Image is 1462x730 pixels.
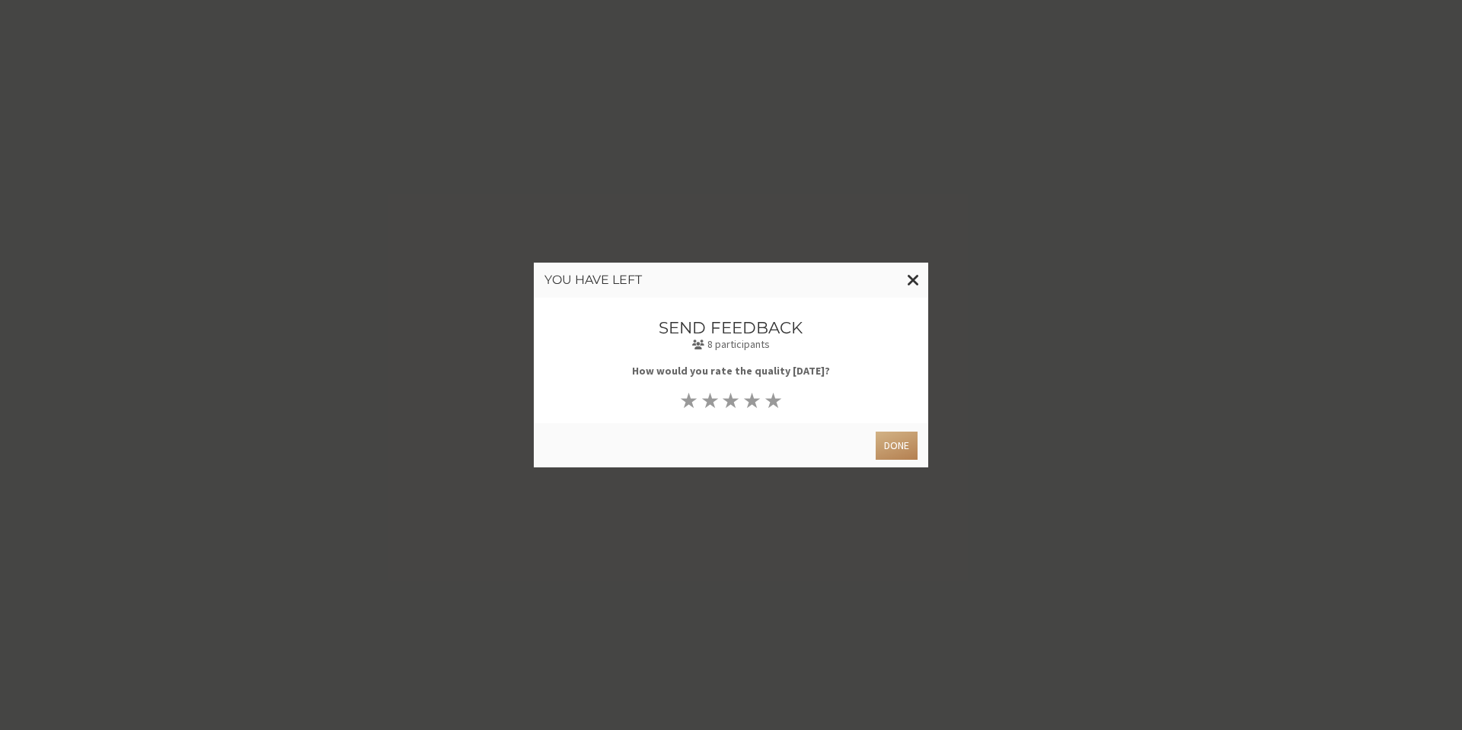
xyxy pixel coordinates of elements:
b: How would you rate the quality [DATE]? [632,364,830,378]
button: ★ [699,390,720,411]
button: ★ [742,390,763,411]
button: ★ [763,390,784,411]
h3: Send feedback [586,319,877,336]
button: ★ [678,390,700,411]
p: 8 participants [586,336,877,352]
button: Close modal [899,263,928,298]
h3: You have left [544,273,918,287]
button: Done [876,432,918,460]
button: ★ [720,390,742,411]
